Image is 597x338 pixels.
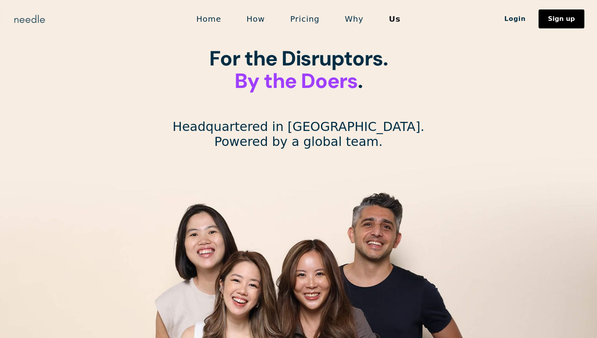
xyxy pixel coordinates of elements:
a: Us [376,11,413,27]
p: Headquartered in [GEOGRAPHIC_DATA]. Powered by a global team. [173,119,424,149]
div: Sign up [548,16,575,22]
a: Why [332,11,376,27]
h1: For the Disruptors. ‍ . ‍ [209,47,388,115]
a: How [234,11,278,27]
a: Sign up [539,9,584,28]
a: Pricing [278,11,332,27]
a: Login [492,12,539,26]
span: By the Doers [235,67,358,94]
a: Home [184,11,234,27]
